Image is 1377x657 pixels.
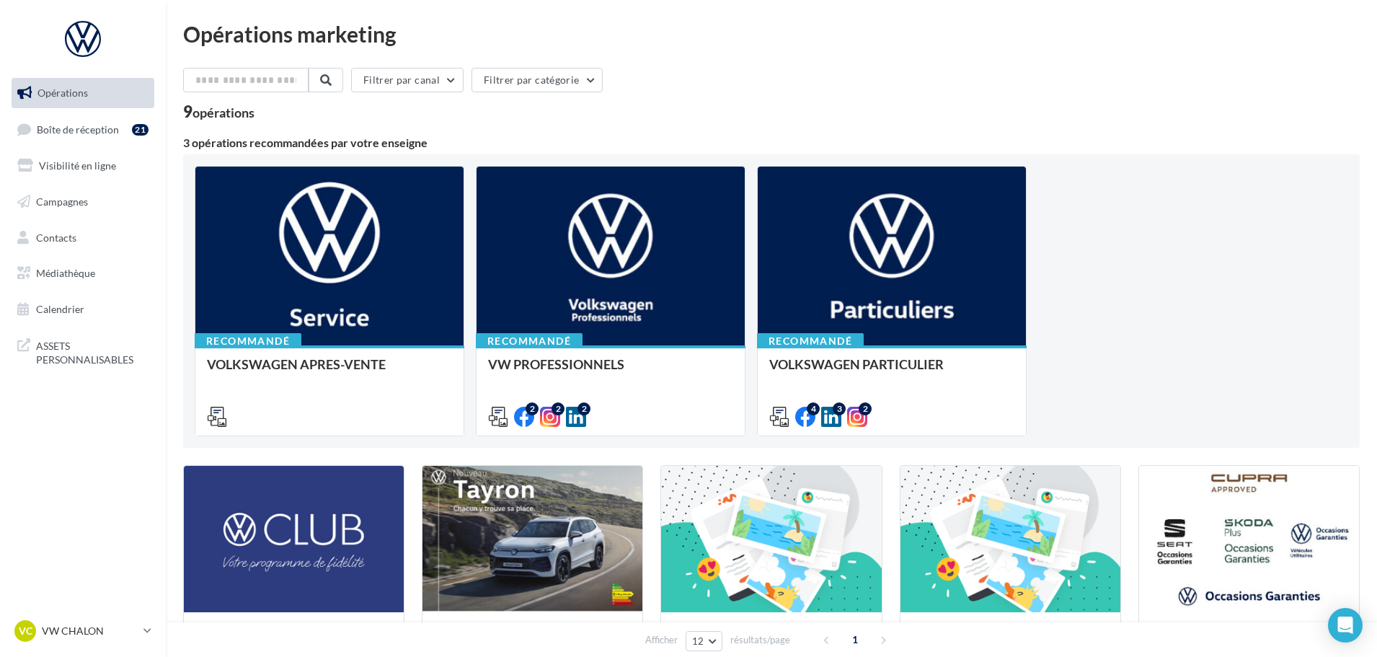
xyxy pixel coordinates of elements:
div: Opérations marketing [183,23,1360,45]
a: Calendrier [9,294,157,325]
span: VOLKSWAGEN APRES-VENTE [207,356,386,372]
span: ASSETS PERSONNALISABLES [36,336,149,367]
span: Calendrier [36,303,84,315]
span: Campagnes [36,195,88,208]
span: Opérations [37,87,88,99]
a: Campagnes [9,187,157,217]
a: Boîte de réception21 [9,114,157,145]
a: ASSETS PERSONNALISABLES [9,330,157,373]
a: Opérations [9,78,157,108]
div: Open Intercom Messenger [1328,608,1363,643]
a: VC VW CHALON [12,617,154,645]
div: Recommandé [757,333,864,349]
div: opérations [192,106,254,119]
span: VW PROFESSIONNELS [488,356,624,372]
span: VOLKSWAGEN PARTICULIER [769,356,944,372]
div: 3 [833,402,846,415]
div: 21 [132,124,149,136]
span: VC [19,624,32,638]
span: 1 [844,628,867,651]
a: Visibilité en ligne [9,151,157,181]
span: 12 [692,635,704,647]
span: Contacts [36,231,76,243]
span: Médiathèque [36,267,95,279]
div: Recommandé [476,333,583,349]
div: 9 [183,104,254,120]
div: 2 [552,402,564,415]
button: 12 [686,631,722,651]
div: 3 opérations recommandées par votre enseigne [183,137,1360,149]
p: VW CHALON [42,624,138,638]
a: Contacts [9,223,157,253]
button: Filtrer par canal [351,68,464,92]
div: 2 [859,402,872,415]
div: Recommandé [195,333,301,349]
button: Filtrer par catégorie [471,68,603,92]
span: Visibilité en ligne [39,159,116,172]
div: 2 [577,402,590,415]
span: Afficher [645,633,678,647]
span: résultats/page [730,633,790,647]
div: 4 [807,402,820,415]
a: Médiathèque [9,258,157,288]
span: Boîte de réception [37,123,119,135]
div: 2 [526,402,539,415]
